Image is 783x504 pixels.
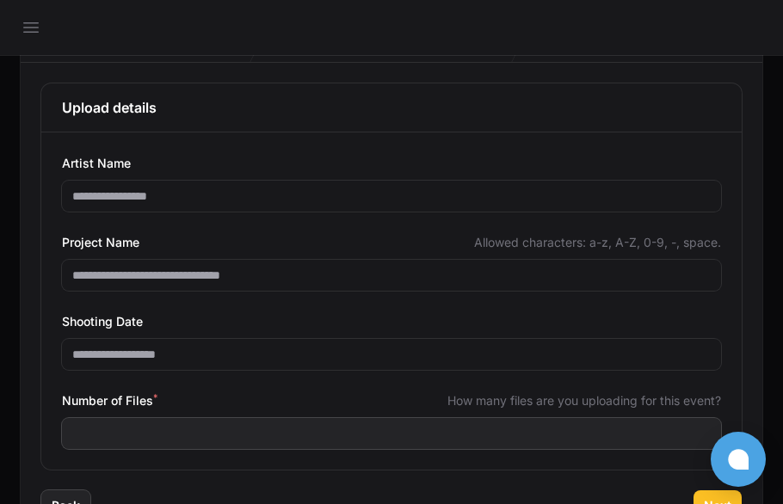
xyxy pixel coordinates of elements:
span: Shooting Date [62,311,143,332]
h3: Upload details [62,97,721,118]
button: Open chat window [711,432,766,487]
span: Project Name [62,232,139,253]
span: Artist Name [62,153,131,174]
span: Allowed characters: a-z, A-Z, 0-9, -, space. [474,234,721,251]
span: How many files are you uploading for this event? [447,392,721,409]
span: Number of Files [62,390,157,411]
